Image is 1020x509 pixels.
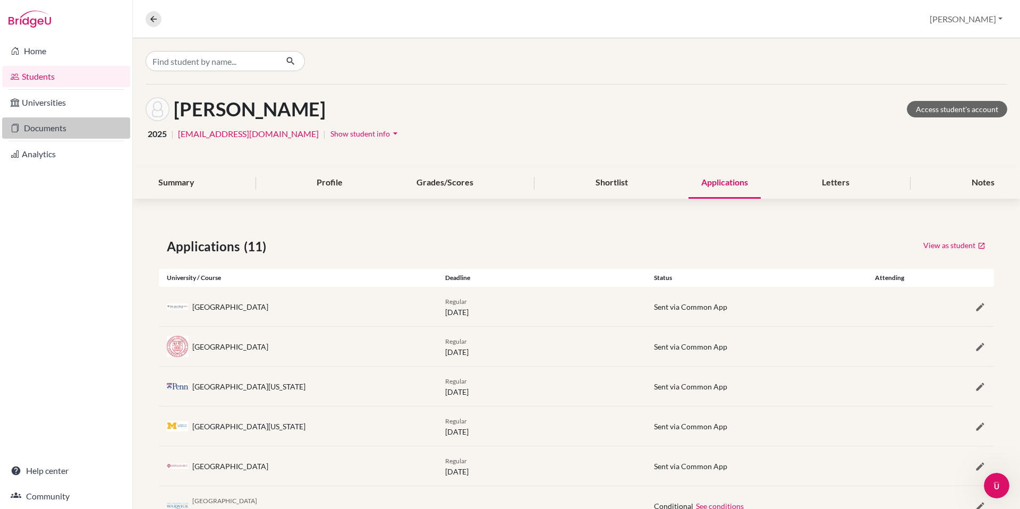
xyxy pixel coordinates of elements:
div: University / Course [159,273,437,283]
img: Ayush Guptan's avatar [146,97,169,121]
a: Help center [2,460,130,481]
a: Students [2,66,130,87]
div: [GEOGRAPHIC_DATA][US_STATE] [192,381,305,392]
span: Sent via Common App [654,422,727,431]
img: us_upe_j42r4331.jpeg [167,383,188,389]
div: Deadline [437,273,646,283]
i: arrow_drop_down [390,128,401,139]
div: Notes [959,167,1007,199]
button: [PERSON_NAME] [925,9,1007,29]
span: Applications [167,237,244,256]
a: View as student [923,237,986,253]
button: Show student infoarrow_drop_down [330,125,401,142]
a: Universities [2,92,130,113]
img: us_for_wjzhlfoi.png [167,463,188,469]
div: Attending [855,273,924,283]
span: Sent via Common App [654,342,727,351]
div: [DATE] [437,295,646,318]
span: | [323,128,326,140]
input: Find student by name... [146,51,277,71]
h1: [PERSON_NAME] [174,98,326,121]
img: us_umi_m_7di3pp.jpeg [167,421,188,432]
div: Grades/Scores [404,167,486,199]
div: Status [646,273,855,283]
span: (11) [244,237,270,256]
div: Shortlist [583,167,641,199]
div: [GEOGRAPHIC_DATA] [192,301,268,312]
span: [GEOGRAPHIC_DATA] [192,497,257,505]
a: Community [2,486,130,507]
span: Sent via Common App [654,302,727,311]
div: Summary [146,167,207,199]
span: Regular [445,298,467,306]
div: [GEOGRAPHIC_DATA] [192,461,268,472]
a: Access student's account [907,101,1007,117]
span: Sent via Common App [654,382,727,391]
a: Documents [2,117,130,139]
div: [DATE] [437,375,646,397]
div: Applications [688,167,761,199]
a: Analytics [2,143,130,165]
div: [GEOGRAPHIC_DATA] [192,341,268,352]
a: [EMAIL_ADDRESS][DOMAIN_NAME] [178,128,319,140]
div: [DATE] [437,415,646,437]
img: us_col_a9kib6ca.jpeg [167,303,188,310]
img: us_cor_p_98w037.jpeg [167,336,188,357]
span: Regular [445,417,467,425]
img: Bridge-U [8,11,51,28]
span: Regular [445,377,467,385]
div: [DATE] [437,335,646,358]
a: Home [2,40,130,62]
div: Letters [809,167,862,199]
div: Profile [304,167,355,199]
span: Regular [445,457,467,465]
iframe: Intercom live chat [984,473,1009,498]
span: Show student info [330,129,390,138]
span: | [171,128,174,140]
span: 2025 [148,128,167,140]
span: Regular [445,337,467,345]
span: Sent via Common App [654,462,727,471]
div: [GEOGRAPHIC_DATA][US_STATE] [192,421,305,432]
div: [DATE] [437,455,646,477]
